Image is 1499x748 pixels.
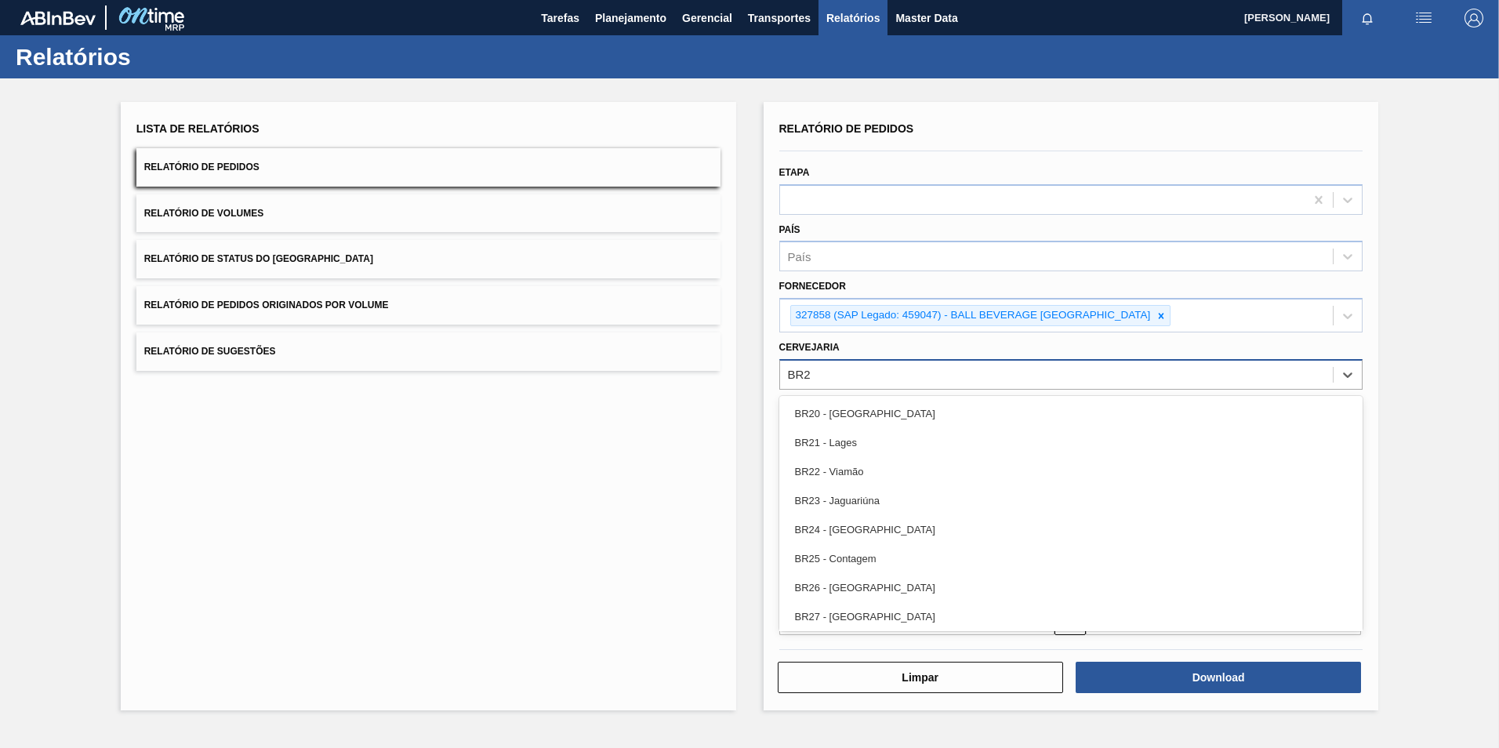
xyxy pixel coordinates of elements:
div: BR23 - Jaguariúna [779,486,1363,515]
button: Download [1076,662,1361,693]
div: BR25 - Contagem [779,544,1363,573]
span: Tarefas [541,9,579,27]
label: País [779,224,800,235]
span: Relatório de Pedidos [144,162,260,172]
span: Planejamento [595,9,666,27]
button: Limpar [778,662,1063,693]
span: Transportes [748,9,811,27]
div: BR24 - [GEOGRAPHIC_DATA] [779,515,1363,544]
img: TNhmsLtSVTkK8tSr43FrP2fwEKptu5GPRR3wAAAABJRU5ErkJggg== [20,11,96,25]
button: Relatório de Sugestões [136,332,720,371]
span: Relatório de Volumes [144,208,263,219]
span: Gerencial [682,9,732,27]
div: País [788,250,811,263]
div: BR27 - [GEOGRAPHIC_DATA] [779,602,1363,631]
div: BR21 - Lages [779,428,1363,457]
span: Relatório de Status do [GEOGRAPHIC_DATA] [144,253,373,264]
label: Etapa [779,167,810,178]
span: Lista de Relatórios [136,122,260,135]
div: 327858 (SAP Legado: 459047) - BALL BEVERAGE [GEOGRAPHIC_DATA] [791,306,1153,325]
span: Relatório de Pedidos [779,122,914,135]
img: Logout [1465,9,1483,27]
img: userActions [1414,9,1433,27]
button: Relatório de Pedidos [136,148,720,187]
h1: Relatórios [16,48,294,66]
span: Relatórios [826,9,880,27]
span: Master Data [895,9,957,27]
label: Cervejaria [779,342,840,353]
span: Relatório de Sugestões [144,346,276,357]
label: Fornecedor [779,281,846,292]
button: Relatório de Pedidos Originados por Volume [136,286,720,325]
div: BR22 - Viamão [779,457,1363,486]
button: Relatório de Status do [GEOGRAPHIC_DATA] [136,240,720,278]
div: BR20 - [GEOGRAPHIC_DATA] [779,399,1363,428]
span: Relatório de Pedidos Originados por Volume [144,300,389,310]
button: Relatório de Volumes [136,194,720,233]
div: BR26 - [GEOGRAPHIC_DATA] [779,573,1363,602]
button: Notificações [1342,7,1392,29]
